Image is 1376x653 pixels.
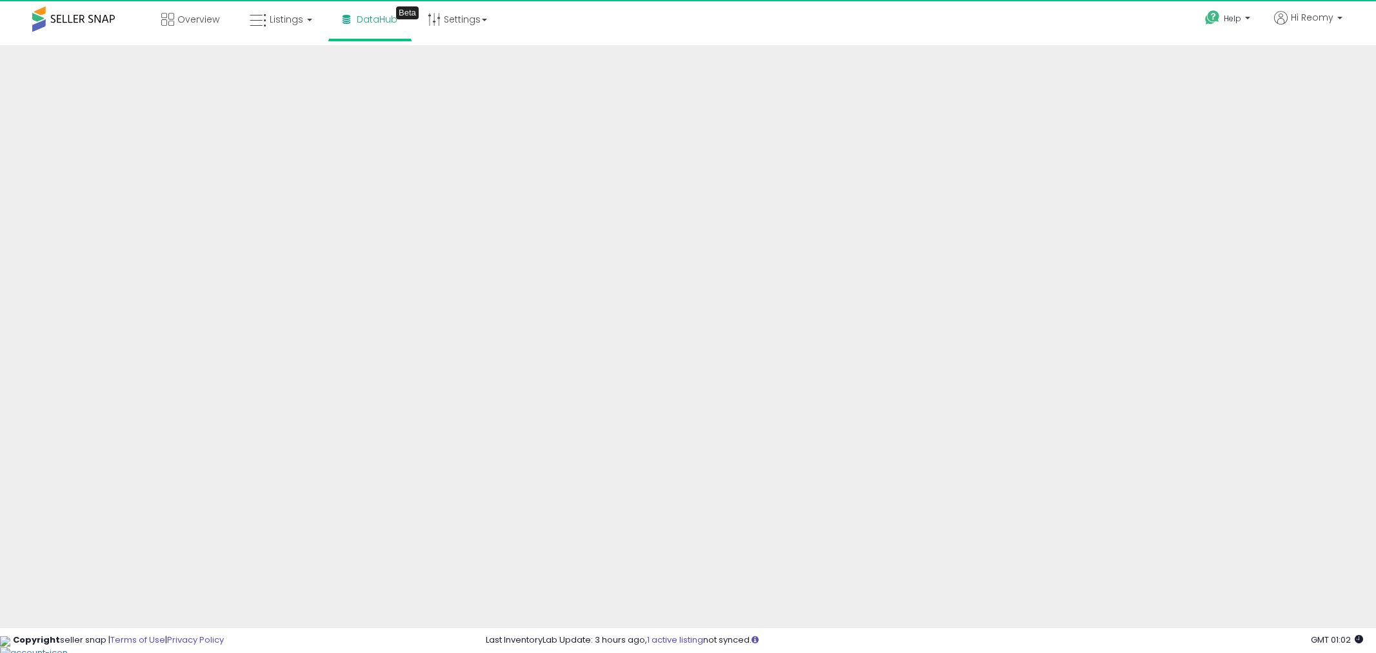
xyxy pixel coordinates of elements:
span: Help [1224,13,1241,24]
span: Overview [177,13,219,26]
span: DataHub [357,13,397,26]
a: Hi Reomy [1274,11,1342,40]
i: Get Help [1204,10,1221,26]
span: Hi Reomy [1291,11,1333,24]
span: Listings [270,13,303,26]
div: Tooltip anchor [396,6,419,19]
